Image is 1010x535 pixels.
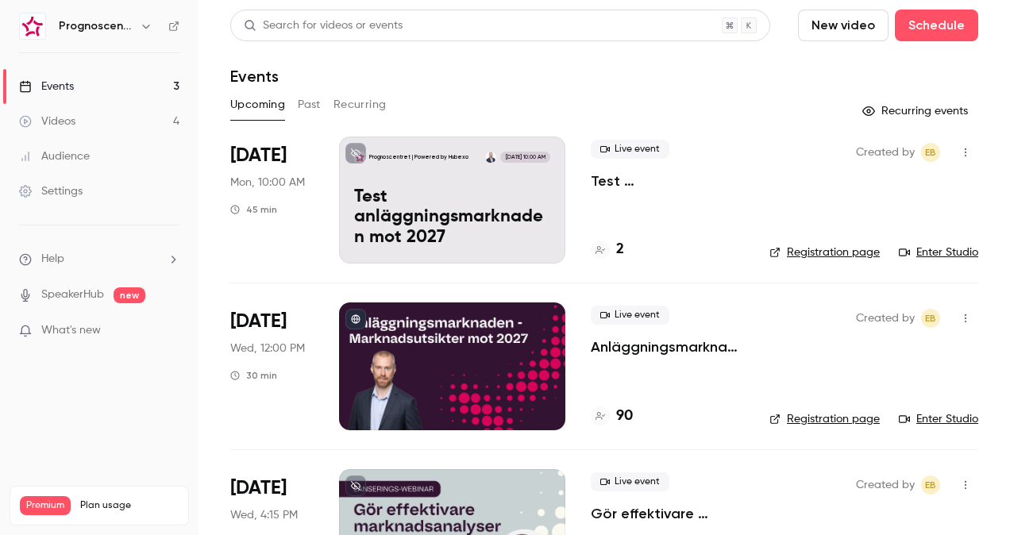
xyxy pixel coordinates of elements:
[230,203,277,216] div: 45 min
[41,251,64,267] span: Help
[230,143,287,168] span: [DATE]
[925,309,936,328] span: EB
[230,137,314,264] div: Sep 15 Mon, 10:00 AM (Europe/Stockholm)
[19,183,83,199] div: Settings
[160,324,179,338] iframe: Noticeable Trigger
[591,472,669,491] span: Live event
[230,302,314,429] div: Sep 17 Wed, 12:00 PM (Europe/Stockholm)
[769,411,880,427] a: Registration page
[856,309,915,328] span: Created by
[19,114,75,129] div: Videos
[485,152,496,163] img: Mårten Pappila
[369,153,468,161] p: Prognoscentret | Powered by Hubexo
[798,10,889,41] button: New video
[855,98,978,124] button: Recurring events
[230,507,298,523] span: Wed, 4:15 PM
[500,152,549,163] span: [DATE] 10:00 AM
[230,341,305,356] span: Wed, 12:00 PM
[925,475,936,495] span: EB
[921,475,940,495] span: Emelie Bratt
[20,496,71,515] span: Premium
[298,92,321,117] button: Past
[591,140,669,159] span: Live event
[354,187,550,248] p: Test anläggningsmarknaden mot 2027
[333,92,387,117] button: Recurring
[591,504,744,523] a: Gör effektivare marknadsanalyser med GeoInsight
[230,309,287,334] span: [DATE]
[19,148,90,164] div: Audience
[591,337,744,356] a: Anläggningsmarknaden: Marknadsutsikter mot 2027
[339,137,565,264] a: Test anläggningsmarknaden mot 2027Prognoscentret | Powered by HubexoMårten Pappila[DATE] 10:00 AM...
[20,13,45,39] img: Prognoscentret | Powered by Hubexo
[591,239,624,260] a: 2
[591,171,744,191] a: Test anläggningsmarknaden mot 2027
[19,251,179,267] li: help-dropdown-opener
[925,143,936,162] span: EB
[769,244,880,260] a: Registration page
[856,143,915,162] span: Created by
[41,287,104,303] a: SpeakerHub
[591,406,633,427] a: 90
[59,18,133,34] h6: Prognoscentret | Powered by Hubexo
[41,322,101,339] span: What's new
[230,369,277,382] div: 30 min
[921,309,940,328] span: Emelie Bratt
[244,17,403,34] div: Search for videos or events
[895,10,978,41] button: Schedule
[899,244,978,260] a: Enter Studio
[616,239,624,260] h4: 2
[616,406,633,427] h4: 90
[899,411,978,427] a: Enter Studio
[114,287,145,303] span: new
[230,67,279,86] h1: Events
[19,79,74,94] div: Events
[230,92,285,117] button: Upcoming
[230,175,305,191] span: Mon, 10:00 AM
[80,499,179,512] span: Plan usage
[230,475,287,501] span: [DATE]
[856,475,915,495] span: Created by
[921,143,940,162] span: Emelie Bratt
[591,306,669,325] span: Live event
